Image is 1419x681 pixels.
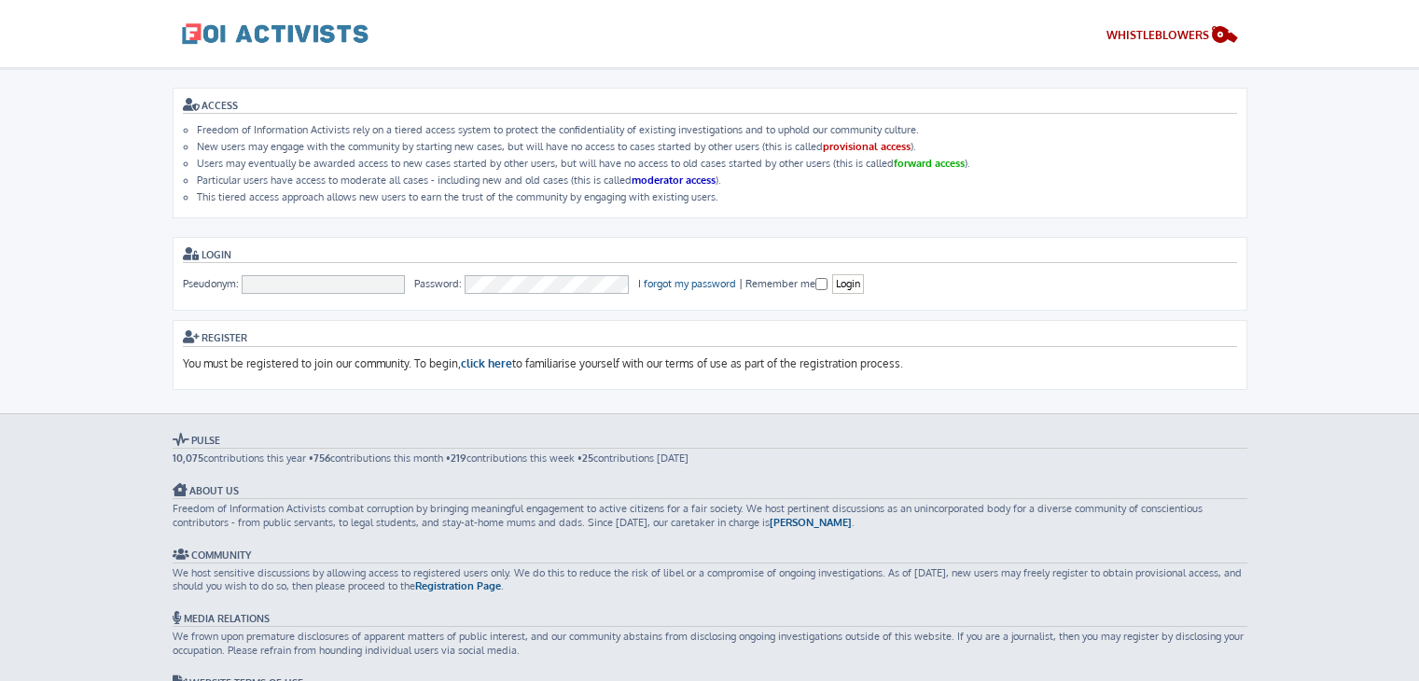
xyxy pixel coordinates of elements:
strong: 219 [451,452,466,465]
input: Remember me [815,278,828,290]
li: This tiered access approach allows new users to earn the trust of the community by engaging with ... [197,190,1237,203]
h3: Community [173,548,1247,563]
span: | [739,277,743,290]
li: Particular users have access to moderate all cases - including new and old cases (this is called ). [197,174,1237,187]
h3: ACCESS [183,98,1237,114]
a: Registration Page [415,579,501,592]
h3: About Us [173,483,1247,499]
li: Freedom of Information Activists rely on a tiered access system to protect the confidentiality of... [197,123,1237,136]
li: New users may engage with the community by starting new cases, but will have no access to cases s... [197,140,1237,153]
h3: Media Relations [173,611,1247,627]
p: Freedom of Information Activists combat corruption by bringing meaningful engagement to active ci... [173,502,1247,529]
span: WHISTLEBLOWERS [1106,28,1209,42]
a: FOI Activists [182,9,369,58]
strong: forward access [894,157,965,170]
input: Password: [465,275,629,294]
span: Pseudonym: [183,277,239,290]
h3: Pulse [173,433,1247,449]
p: We frown upon premature disclosures of apparent matters of public interest, and our community abs... [173,630,1247,657]
li: Users may eventually be awarded access to new cases started by other users, but will have no acce... [197,157,1237,170]
a: [PERSON_NAME] [770,516,852,529]
span: Password: [414,277,462,290]
strong: 10,075 [173,452,203,465]
strong: provisional access [823,140,911,153]
p: We host sensitive discussions by allowing access to registered users only. We do this to reduce t... [173,566,1247,593]
strong: 756 [313,452,330,465]
strong: moderator access [632,174,716,187]
a: I forgot my password [638,277,736,290]
input: Login [832,274,864,294]
a: click here [461,356,512,372]
a: Whistleblowers [1106,24,1238,49]
input: Pseudonym: [242,275,406,294]
h3: Login [183,247,1237,263]
strong: 25 [582,452,593,465]
label: Remember me [745,277,829,290]
h3: Register [183,330,1237,347]
p: contributions this year • contributions this month • contributions this week • contributions [DATE] [173,452,1247,465]
p: You must be registered to join our community. To begin, to familiarise yourself with our terms of... [183,356,1237,372]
